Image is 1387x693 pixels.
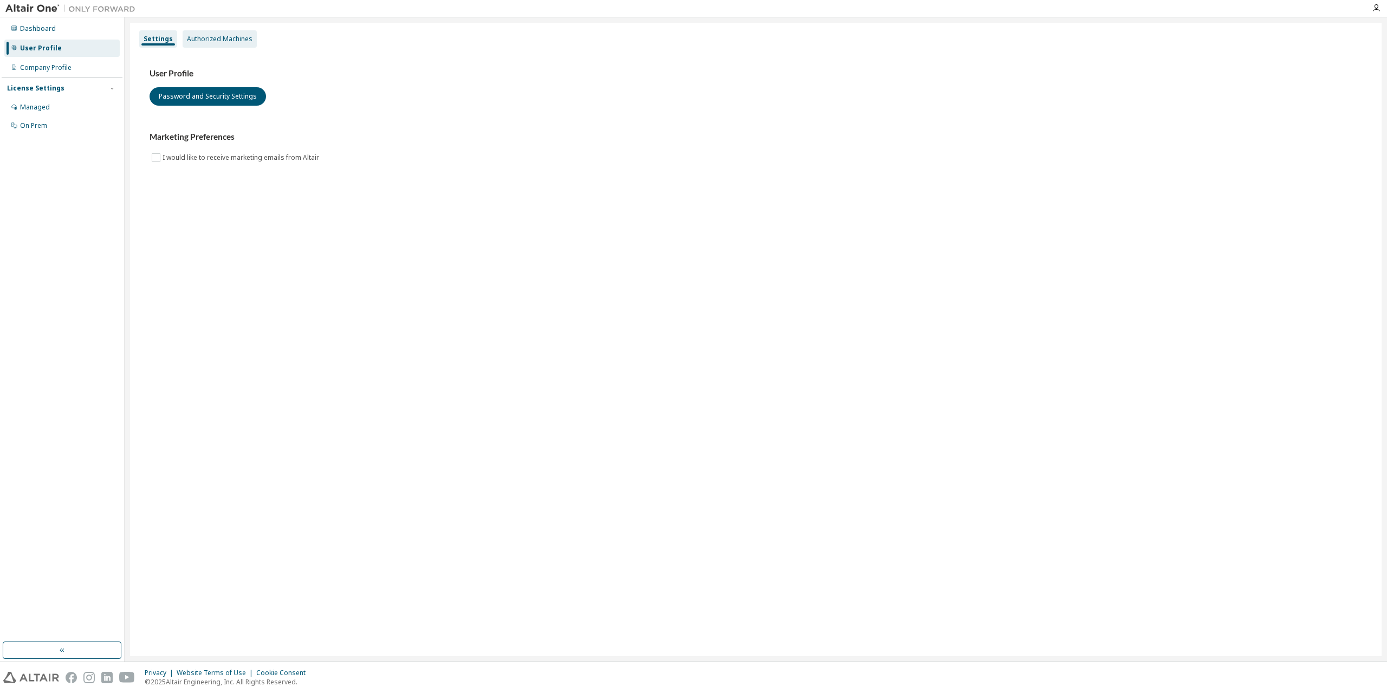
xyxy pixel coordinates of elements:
[163,151,321,164] label: I would like to receive marketing emails from Altair
[144,35,173,43] div: Settings
[7,84,64,93] div: License Settings
[20,44,62,53] div: User Profile
[256,669,312,677] div: Cookie Consent
[101,672,113,683] img: linkedin.svg
[119,672,135,683] img: youtube.svg
[5,3,141,14] img: Altair One
[3,672,59,683] img: altair_logo.svg
[145,677,312,686] p: © 2025 Altair Engineering, Inc. All Rights Reserved.
[20,103,50,112] div: Managed
[150,68,1362,79] h3: User Profile
[83,672,95,683] img: instagram.svg
[20,63,72,72] div: Company Profile
[145,669,177,677] div: Privacy
[187,35,252,43] div: Authorized Machines
[150,132,1362,143] h3: Marketing Preferences
[150,87,266,106] button: Password and Security Settings
[20,121,47,130] div: On Prem
[177,669,256,677] div: Website Terms of Use
[66,672,77,683] img: facebook.svg
[20,24,56,33] div: Dashboard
